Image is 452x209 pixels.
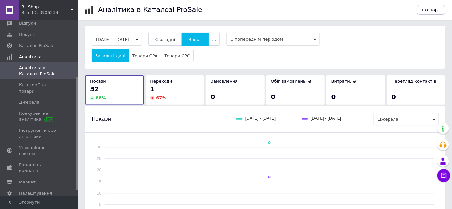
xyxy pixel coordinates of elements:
span: Перегляд контактів [392,79,437,84]
span: Експорт [422,8,441,12]
text: 5 [99,202,101,207]
span: Категорії та товари [19,82,61,94]
button: Чат з покупцем [437,169,450,182]
div: Ваш ID: 3906234 [21,10,78,16]
span: Переходи [150,79,172,84]
span: 1 [150,85,155,93]
text: 20 [97,168,102,172]
span: Гаманець компанії [19,162,61,174]
button: Експорт [417,5,446,15]
text: 30 [97,145,102,149]
span: 32 [90,85,99,93]
span: Товари CPC [165,53,190,58]
span: Інструменти веб-аналітики [19,128,61,139]
button: Товари CPA [129,49,161,62]
span: Загальні дані [95,53,125,58]
h1: Аналітика в Каталозі ProSale [98,6,202,14]
span: Вчора [188,37,202,42]
span: Покази [90,79,106,84]
span: Конкурентна аналітика [19,111,61,122]
button: Сьогодні [148,33,182,46]
span: 88 % [96,96,106,100]
span: Маркет [19,179,36,185]
span: 0 [331,93,336,101]
span: Замовлення [211,79,238,84]
span: 0 [211,93,215,101]
span: Покази [92,115,111,123]
span: Товари CPA [132,53,157,58]
button: [DATE] - [DATE] [92,33,142,46]
span: Bil-Shop [21,4,70,10]
span: З попереднім періодом [226,33,320,46]
span: Джерела [374,113,439,126]
button: Вчора [182,33,209,46]
span: Джерела [19,99,39,105]
button: Загальні дані [92,49,129,62]
span: 67 % [156,96,166,100]
span: Відгуки [19,20,36,26]
span: Управління сайтом [19,145,61,157]
text: 25 [97,156,102,161]
span: Аналітика [19,54,42,60]
span: Сьогодні [155,37,175,42]
span: Аналітика в Каталозі ProSale [19,65,61,77]
text: 15 [97,180,102,184]
span: Каталог ProSale [19,43,54,49]
span: Обіг замовлень, ₴ [271,79,312,84]
button: ... [208,33,219,46]
button: Товари CPC [161,49,194,62]
span: 0 [271,93,276,101]
span: ... [212,37,216,42]
text: 10 [97,191,102,196]
span: Витрати, ₴ [331,79,356,84]
span: Налаштування [19,190,52,196]
span: Покупці [19,32,37,38]
span: 0 [392,93,396,101]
